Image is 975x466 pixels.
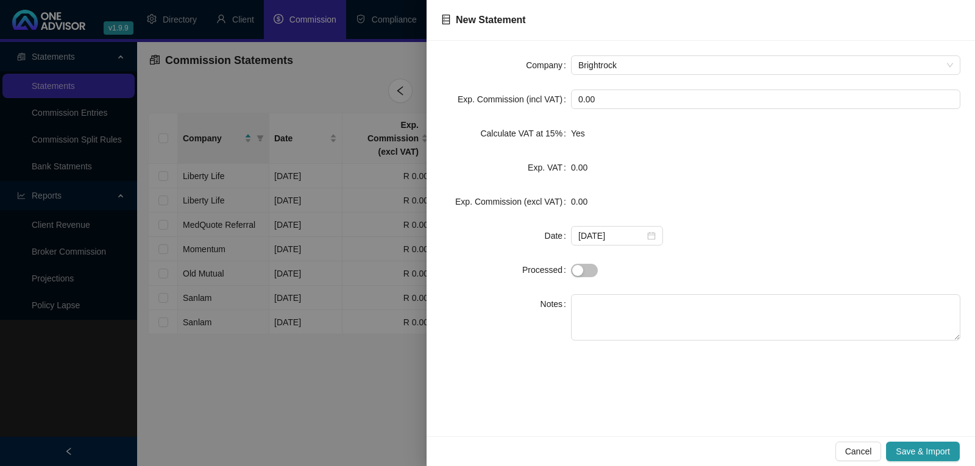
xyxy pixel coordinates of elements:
[541,294,571,314] label: Notes
[835,442,882,461] button: Cancel
[845,445,872,458] span: Cancel
[896,445,950,458] span: Save & Import
[480,124,571,143] label: Calculate VAT at 15%
[441,15,451,24] span: database
[522,260,571,280] label: Processed
[571,163,587,172] span: 0.00
[571,129,585,138] span: Yes
[578,229,645,242] input: Select date
[528,158,571,177] label: Exp. VAT
[526,55,571,75] label: Company
[456,15,526,25] span: New Statement
[886,442,960,461] button: Save & Import
[545,226,571,245] label: Date
[458,90,571,109] label: Exp. Commission (incl VAT)
[455,192,571,211] label: Exp. Commission (excl VAT)
[578,56,953,74] span: Brightrock
[571,197,587,207] span: 0.00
